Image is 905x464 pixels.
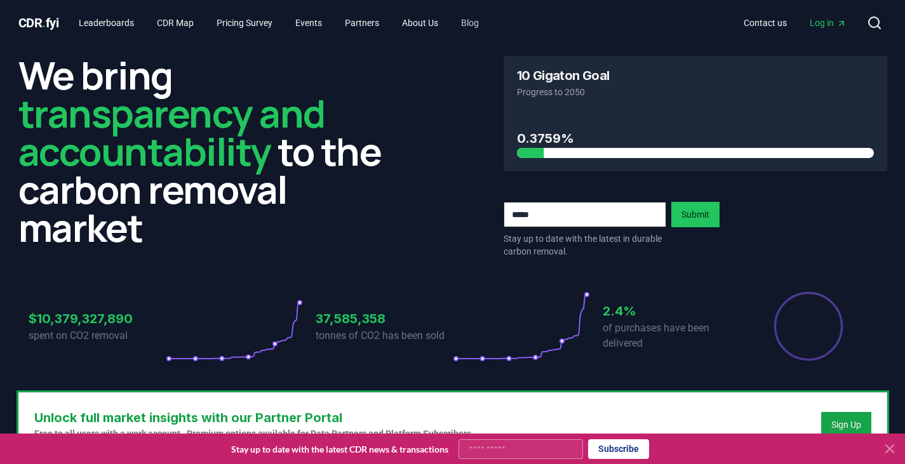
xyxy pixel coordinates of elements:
a: About Us [392,11,448,34]
a: CDR Map [147,11,204,34]
span: CDR fyi [18,15,59,30]
a: Events [285,11,332,34]
p: tonnes of CO2 has been sold [316,328,453,343]
a: Partners [335,11,389,34]
h3: $10,379,327,890 [29,309,166,328]
span: Log in [810,17,847,29]
a: Pricing Survey [206,11,283,34]
div: Percentage of sales delivered [773,291,844,362]
p: Stay up to date with the latest in durable carbon removal. [504,232,666,258]
nav: Main [69,11,489,34]
a: Blog [451,11,489,34]
h3: Unlock full market insights with our Partner Portal [34,408,474,427]
button: Submit [671,202,720,227]
p: Progress to 2050 [517,86,874,98]
h3: 0.3759% [517,129,874,148]
span: . [42,15,46,30]
a: Sign Up [831,418,861,431]
h2: We bring to the carbon removal market [18,56,402,246]
p: of purchases have been delivered [603,321,740,351]
button: Sign Up [821,412,871,437]
h3: 2.4% [603,302,740,321]
a: CDR.fyi [18,14,59,32]
a: Log in [800,11,857,34]
a: Leaderboards [69,11,144,34]
h3: 37,585,358 [316,309,453,328]
h3: 10 Gigaton Goal [517,69,610,82]
nav: Main [734,11,857,34]
p: spent on CO2 removal [29,328,166,343]
p: Free to all users with a work account. Premium options available for Data Partners and Platform S... [34,427,474,440]
span: transparency and accountability [18,87,325,177]
a: Contact us [734,11,797,34]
